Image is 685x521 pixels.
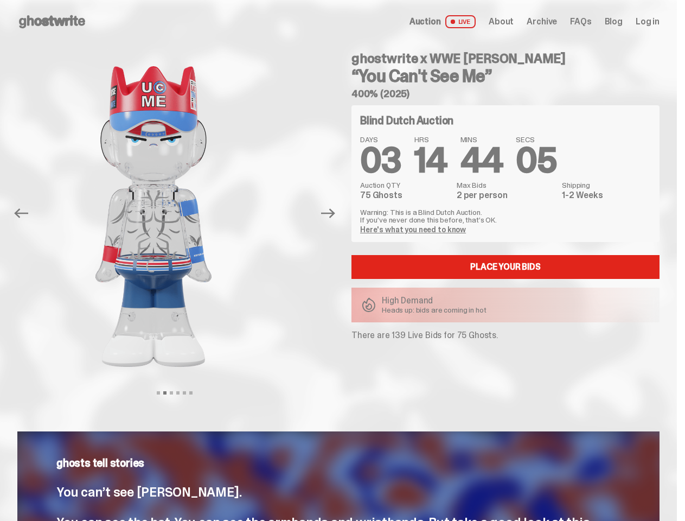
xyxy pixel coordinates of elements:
span: 14 [414,138,447,183]
img: John_Cena_Hero_3.png [330,43,606,390]
button: View slide 5 [183,391,186,395]
dt: Shipping [562,181,651,189]
dd: 75 Ghosts [360,191,450,200]
h4: Blind Dutch Auction [360,115,453,126]
p: ghosts tell stories [56,458,620,468]
dd: 1-2 Weeks [562,191,651,200]
span: DAYS [360,136,401,143]
dt: Auction QTY [360,181,450,189]
span: Auction [409,17,441,26]
span: SECS [516,136,556,143]
a: FAQs [570,17,591,26]
a: Place your Bids [351,255,660,279]
span: 44 [460,138,503,183]
p: Warning: This is a Blind Dutch Auction. If you’ve never done this before, that’s OK. [360,208,651,224]
span: 05 [516,138,556,183]
img: John_Cena_Hero_1.png [15,43,292,390]
h5: 400% (2025) [351,89,660,99]
dd: 2 per person [457,191,555,200]
span: MINS [460,136,503,143]
span: HRS [414,136,447,143]
button: View slide 4 [176,391,180,395]
span: You can’t see [PERSON_NAME]. [56,484,241,500]
p: Heads up: bids are coming in hot [382,306,486,314]
a: Auction LIVE [409,15,476,28]
button: Previous [9,201,33,225]
a: Blog [605,17,623,26]
button: View slide 3 [170,391,173,395]
p: There are 139 Live Bids for 75 Ghosts. [351,331,660,340]
span: LIVE [445,15,476,28]
button: View slide 2 [163,391,167,395]
a: About [489,17,514,26]
button: View slide 1 [157,391,160,395]
h3: “You Can't See Me” [351,67,660,85]
h4: ghostwrite x WWE [PERSON_NAME] [351,52,660,65]
span: 03 [360,138,401,183]
a: Here's what you need to know [360,225,466,234]
button: Next [316,201,340,225]
a: Log in [636,17,660,26]
dt: Max Bids [457,181,555,189]
p: High Demand [382,296,486,305]
a: Archive [527,17,557,26]
button: View slide 6 [189,391,193,395]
